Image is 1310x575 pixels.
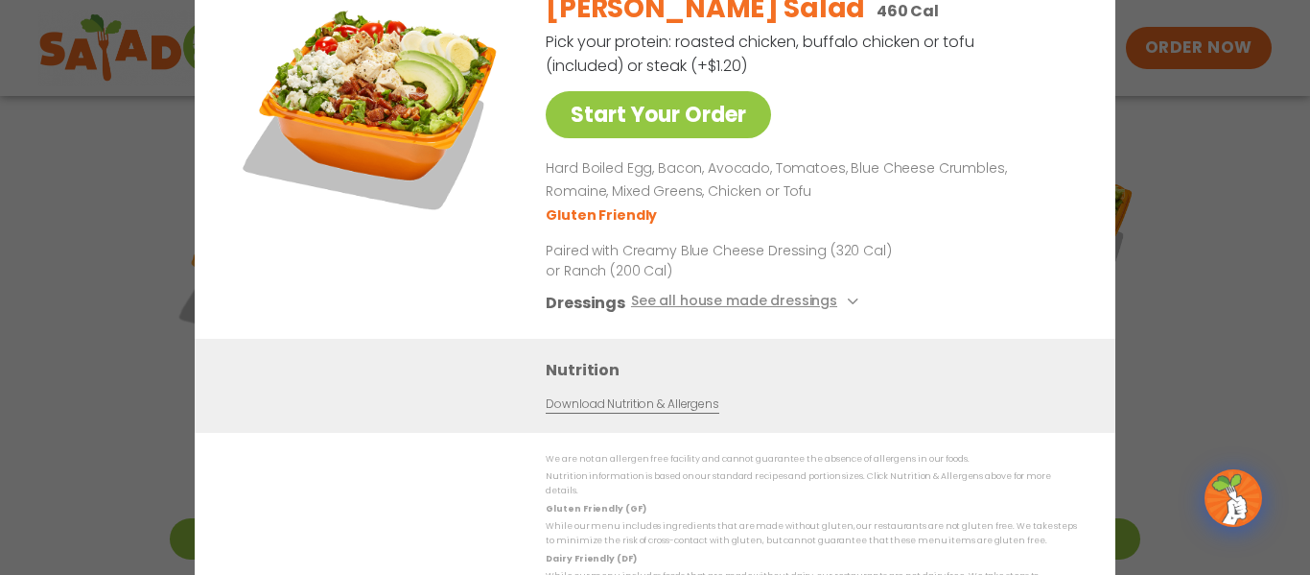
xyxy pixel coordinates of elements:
[546,519,1077,549] p: While our menu includes ingredients that are made without gluten, our restaurants are not gluten ...
[546,91,771,138] a: Start Your Order
[546,204,660,225] li: Gluten Friendly
[546,30,977,78] p: Pick your protein: roasted chicken, buffalo chicken or tofu (included) or steak (+$1.20)
[546,469,1077,499] p: Nutrition information is based on our standard recipes and portion sizes. Click Nutrition & Aller...
[546,357,1087,381] h3: Nutrition
[546,240,901,280] p: Paired with Creamy Blue Cheese Dressing (320 Cal) or Ranch (200 Cal)
[546,395,718,413] a: Download Nutrition & Allergens
[546,552,636,563] strong: Dairy Friendly (DF)
[546,157,1069,204] p: Hard Boiled Egg, Bacon, Avocado, Tomatoes, Blue Cheese Crumbles, Romaine, Mixed Greens, Chicken o...
[546,502,645,514] strong: Gluten Friendly (GF)
[546,452,1077,467] p: We are not an allergen free facility and cannot guarantee the absence of allergens in our foods.
[631,290,864,314] button: See all house made dressings
[546,290,625,314] h3: Dressings
[1206,471,1260,525] img: wpChatIcon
